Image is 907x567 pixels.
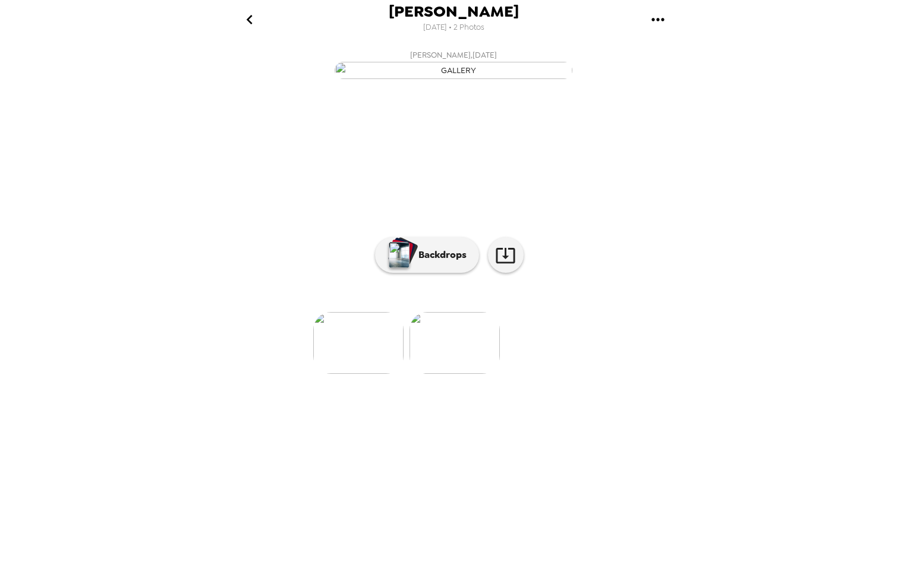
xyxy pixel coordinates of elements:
[313,312,404,374] img: gallery
[335,62,572,79] img: gallery
[410,312,500,374] img: gallery
[410,48,497,62] span: [PERSON_NAME] , [DATE]
[216,45,691,83] button: [PERSON_NAME],[DATE]
[412,248,467,262] p: Backdrops
[375,237,479,273] button: Backdrops
[389,4,519,20] span: [PERSON_NAME]
[423,20,484,36] span: [DATE] • 2 Photos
